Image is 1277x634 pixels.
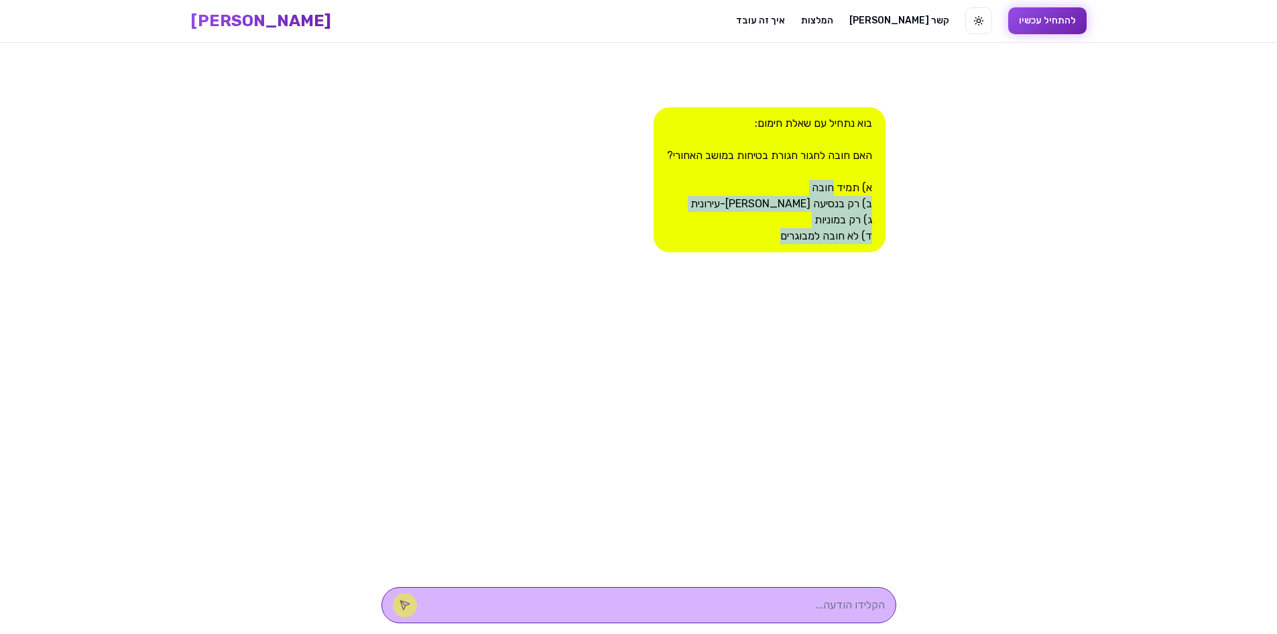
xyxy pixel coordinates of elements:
a: [PERSON_NAME] [191,10,331,32]
a: המלצות [801,14,833,28]
button: להתחיל עכשיו [1008,7,1087,34]
div: בוא נתחיל עם שאלת חימום: האם חובה לחגור חגורת בטיחות במושב האחורי? א) תמיד חובה ב) רק בנסיעה [PER... [654,107,886,252]
a: [PERSON_NAME] קשר [849,14,949,28]
a: איך זה עובד [736,14,785,28]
